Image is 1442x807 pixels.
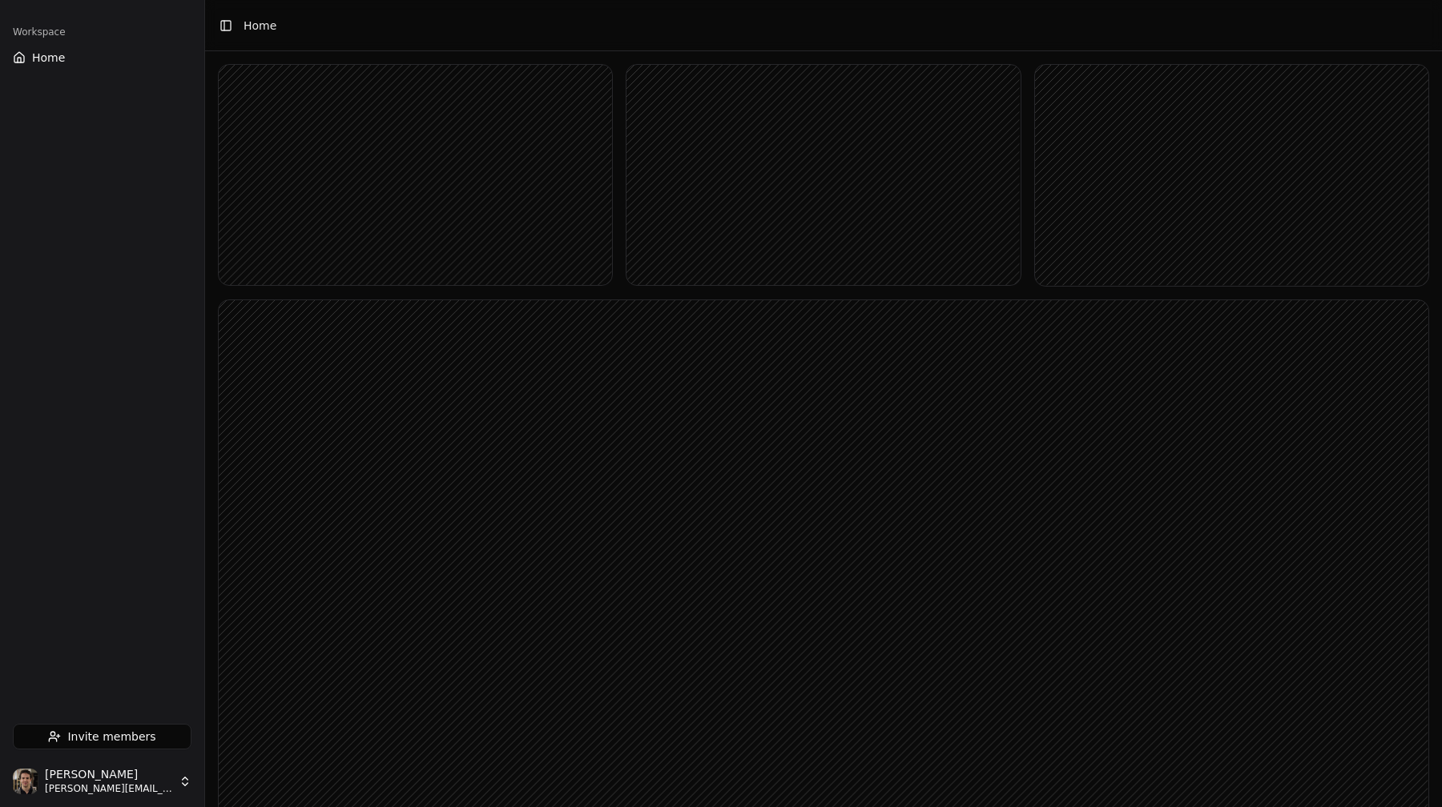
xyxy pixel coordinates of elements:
div: Workspace [6,19,198,45]
img: Jonathan Beurel [13,769,38,794]
button: Invite members [13,724,191,749]
span: [PERSON_NAME][EMAIL_ADDRESS][DOMAIN_NAME] [45,782,172,795]
nav: breadcrumb [244,18,276,34]
button: Home [6,45,198,70]
button: Jonathan Beurel[PERSON_NAME][PERSON_NAME][EMAIL_ADDRESS][DOMAIN_NAME] [6,762,198,801]
span: Invite members [67,729,155,745]
span: Home [32,50,65,66]
span: [PERSON_NAME] [45,768,172,782]
span: Home [244,18,276,34]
